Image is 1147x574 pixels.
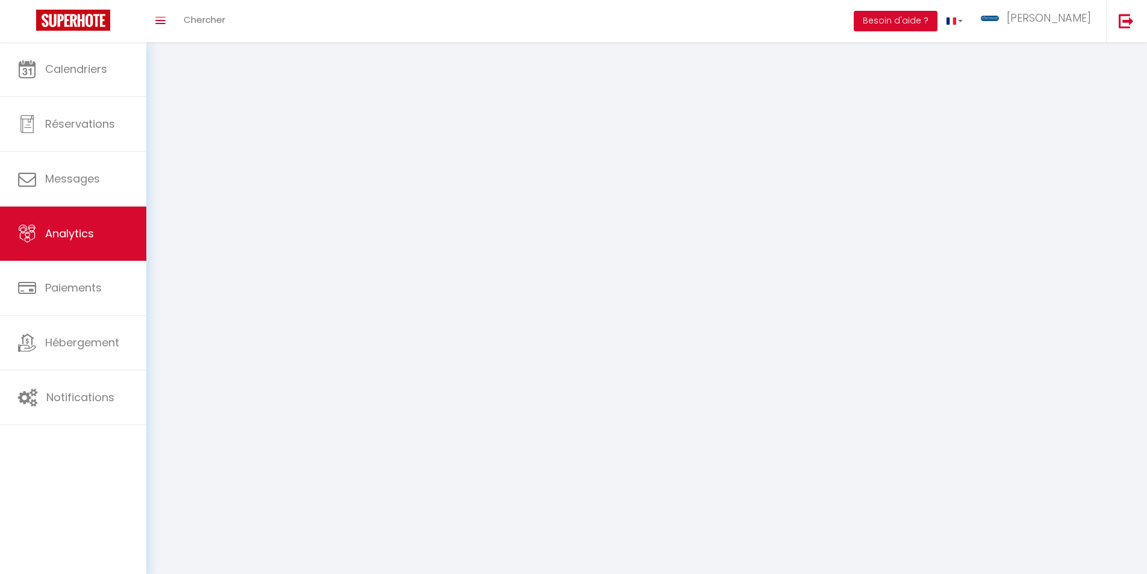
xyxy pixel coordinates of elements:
[45,116,115,131] span: Réservations
[1119,13,1134,28] img: logout
[46,390,114,405] span: Notifications
[1007,10,1091,25] span: [PERSON_NAME]
[45,280,102,295] span: Paiements
[45,335,119,350] span: Hébergement
[854,11,937,31] button: Besoin d'aide ?
[184,13,225,26] span: Chercher
[981,16,999,21] img: ...
[45,61,107,76] span: Calendriers
[45,171,100,186] span: Messages
[36,10,110,31] img: Super Booking
[45,226,94,241] span: Analytics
